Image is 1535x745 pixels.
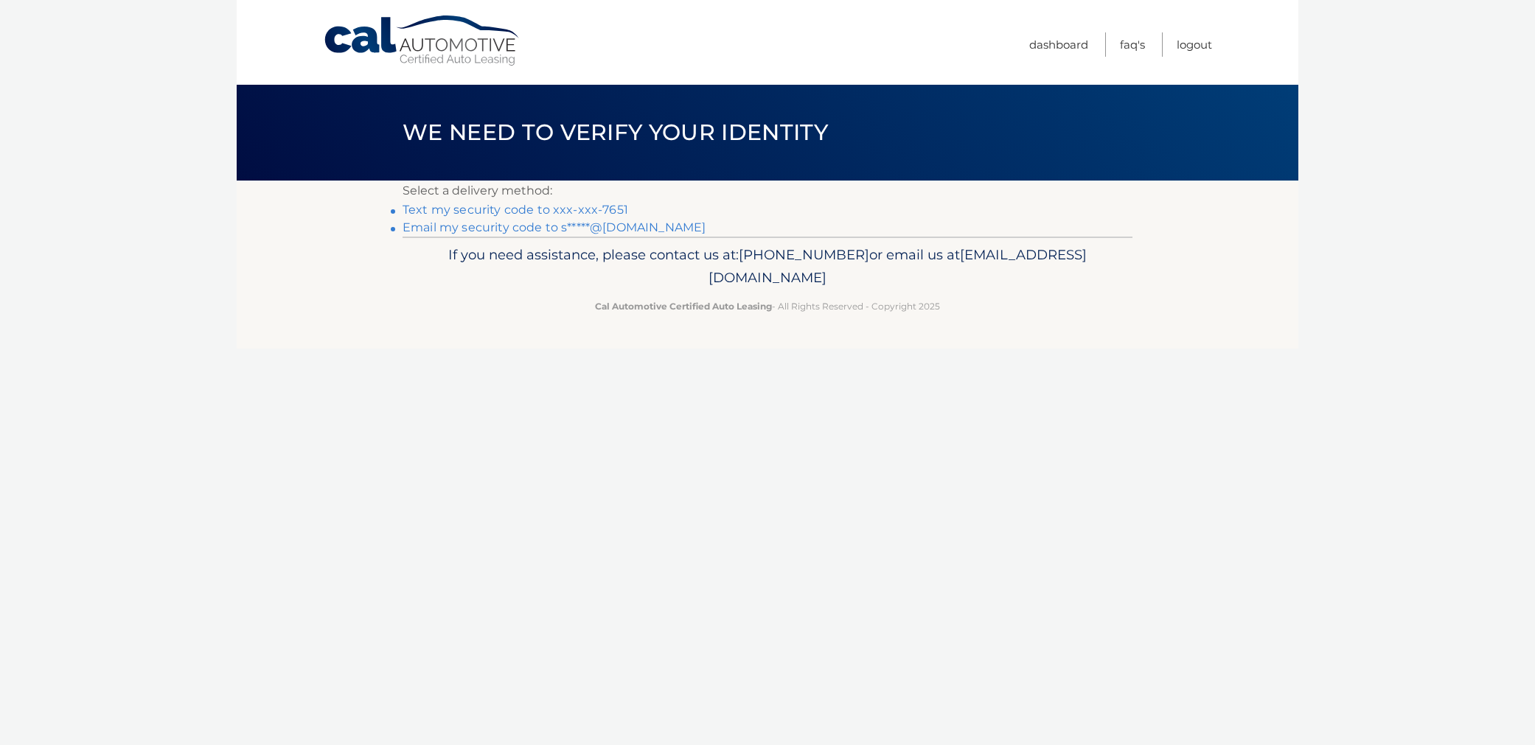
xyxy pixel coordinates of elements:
strong: Cal Automotive Certified Auto Leasing [595,301,772,312]
span: We need to verify your identity [403,119,828,146]
a: FAQ's [1120,32,1145,57]
p: If you need assistance, please contact us at: or email us at [412,243,1123,290]
a: Text my security code to xxx-xxx-7651 [403,203,628,217]
a: Email my security code to s*****@[DOMAIN_NAME] [403,220,706,234]
p: - All Rights Reserved - Copyright 2025 [412,298,1123,314]
a: Cal Automotive [323,15,522,67]
a: Logout [1177,32,1212,57]
p: Select a delivery method: [403,181,1132,201]
a: Dashboard [1029,32,1088,57]
span: [PHONE_NUMBER] [739,246,869,263]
